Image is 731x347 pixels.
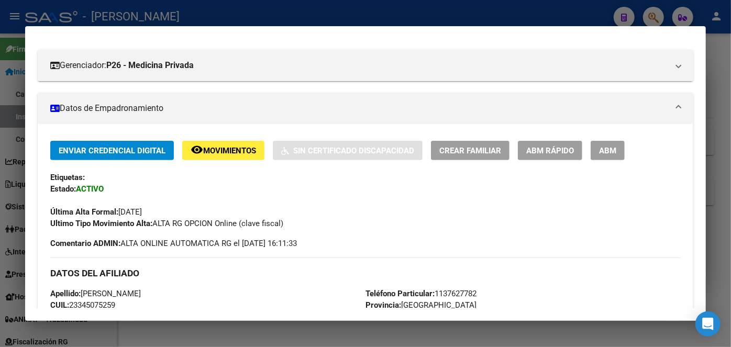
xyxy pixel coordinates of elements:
button: Sin Certificado Discapacidad [273,141,423,160]
span: Enviar Credencial Digital [59,146,165,155]
mat-expansion-panel-header: Datos de Empadronamiento [38,93,693,124]
strong: ACTIVO [76,184,104,194]
span: ALTA RG OPCION Online (clave fiscal) [50,219,283,228]
button: ABM Rápido [518,141,582,160]
span: Movimientos [203,146,256,155]
strong: Comentario ADMIN: [50,239,120,248]
strong: Estado: [50,184,76,194]
span: ALTA ONLINE AUTOMATICA RG el [DATE] 16:11:33 [50,238,297,249]
span: [PERSON_NAME] [50,289,141,298]
strong: CUIL: [50,300,69,310]
span: Sin Certificado Discapacidad [293,146,414,155]
span: ABM [599,146,616,155]
button: Movimientos [182,141,264,160]
span: Crear Familiar [439,146,501,155]
span: 1137627782 [365,289,477,298]
button: ABM [591,141,625,160]
mat-panel-title: Datos de Empadronamiento [50,102,668,115]
mat-expansion-panel-header: Gerenciador:P26 - Medicina Privada [38,50,693,81]
strong: Apellido: [50,289,81,298]
mat-panel-title: Gerenciador: [50,59,668,72]
strong: Etiquetas: [50,173,85,182]
div: Open Intercom Messenger [695,311,721,337]
button: Enviar Credencial Digital [50,141,174,160]
mat-icon: remove_red_eye [191,143,203,156]
span: 23345075259 [50,300,115,310]
h3: DATOS DEL AFILIADO [50,267,681,279]
span: [DATE] [50,207,142,217]
span: [GEOGRAPHIC_DATA] [365,300,477,310]
span: ABM Rápido [526,146,574,155]
strong: Provincia: [365,300,401,310]
strong: Teléfono Particular: [365,289,435,298]
strong: Última Alta Formal: [50,207,118,217]
strong: Ultimo Tipo Movimiento Alta: [50,219,152,228]
strong: P26 - Medicina Privada [106,59,194,72]
button: Crear Familiar [431,141,510,160]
